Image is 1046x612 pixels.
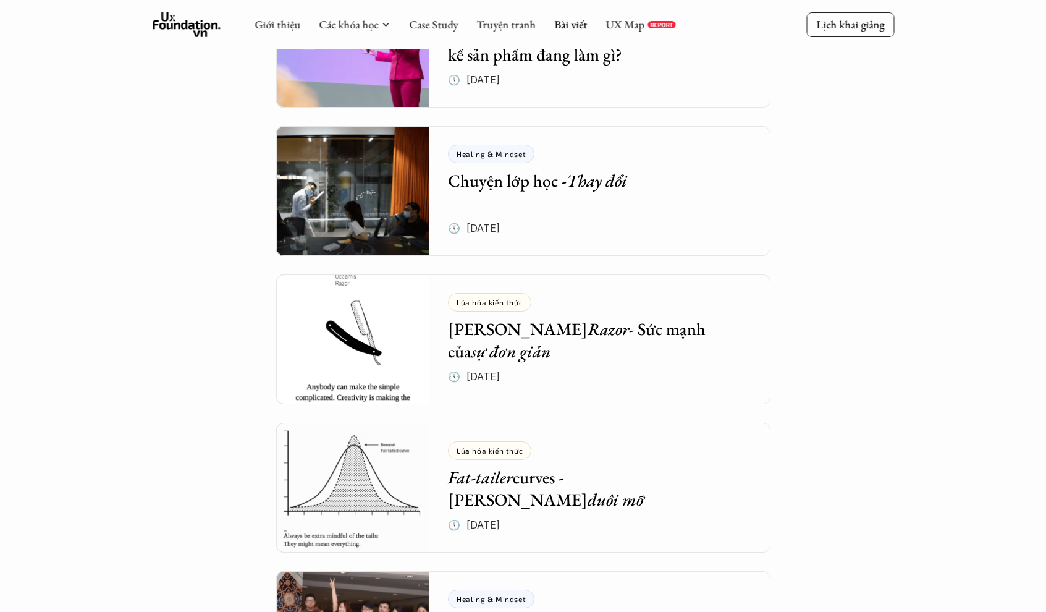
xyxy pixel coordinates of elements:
a: Truyện tranh [476,17,536,32]
a: Lúa hóa kiến thứcFat-tailercurves - [PERSON_NAME]đuôi mỡ🕔 [DATE] [276,423,770,553]
p: Lúa hóa kiến thức [457,298,523,307]
p: 🕔 [DATE] [448,516,500,534]
em: đuôi mỡ [588,488,644,511]
a: Healing & MindsetChuyện lớp học -Thay đổi🕔 [DATE] [276,126,770,256]
a: Các khóa học [319,17,378,32]
em: Fat-tailer [448,466,513,488]
p: Healing & Mindset [457,595,526,603]
em: Thay đổi [567,169,627,192]
a: Case Study [409,17,458,32]
h5: Chuyện lớp học - [448,169,733,192]
a: UX Map [605,17,644,32]
em: sự đơn giản [471,340,550,362]
em: Razor [588,318,629,340]
p: Lúa hóa kiến thức [457,446,523,455]
p: Lịch khai giảng [816,17,884,32]
a: Lịch khai giảng [806,12,894,36]
p: 🕔 [DATE] [448,219,500,237]
p: 🕔 [DATE] [448,367,500,386]
h5: [PERSON_NAME] - Sức mạnh của [448,318,733,363]
p: REPORT [650,21,673,28]
p: Healing & Mindset [457,150,526,158]
a: Lúa hóa kiến thức[PERSON_NAME]Razor- Sức mạnh củasự đơn giản🕔 [DATE] [276,274,770,404]
h5: curves - [PERSON_NAME] [448,466,733,511]
p: 🕔 [DATE] [448,70,500,89]
a: Giới thiệu [255,17,300,32]
a: Bài viết [554,17,587,32]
